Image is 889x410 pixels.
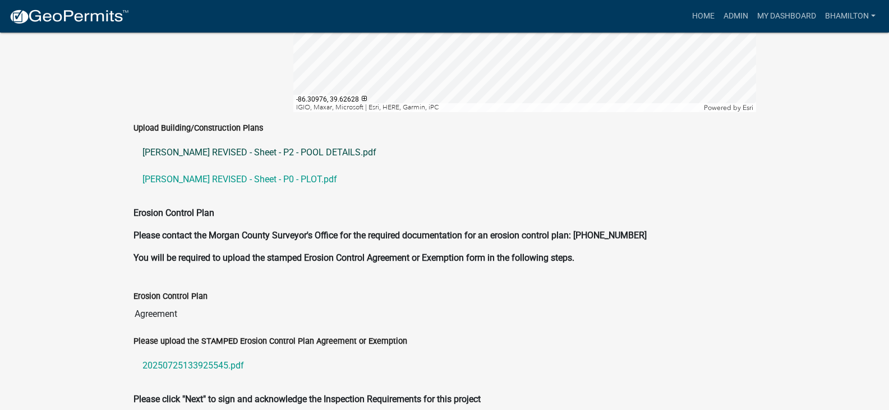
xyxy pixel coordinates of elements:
strong: Please click "Next" to sign and acknowledge the Inspection Requirements for this project [133,394,481,404]
a: bhamilton [821,6,880,27]
a: [PERSON_NAME] REVISED - Sheet - P0 - PLOT.pdf [133,166,756,193]
a: Home [688,6,719,27]
a: Admin [719,6,753,27]
div: Powered by [701,103,756,112]
label: Erosion Control Plan [133,293,208,301]
a: Esri [743,104,753,112]
label: Upload Building/Construction Plans [133,125,263,132]
strong: Erosion Control Plan [133,208,214,218]
a: 20250725133925545.pdf [133,352,756,379]
a: [PERSON_NAME] REVISED - Sheet - P2 - POOL DETAILS.pdf [133,139,756,166]
strong: Please contact the Morgan County Surveyor's Office for the required documentation for an erosion ... [133,230,647,241]
strong: You will be required to upload the stamped Erosion Control Agreement or Exemption form in the fol... [133,252,574,263]
label: Please upload the STAMPED Erosion Control Plan Agreement or Exemption [133,338,407,345]
a: My Dashboard [753,6,821,27]
div: IGIO, Maxar, Microsoft | Esri, HERE, Garmin, iPC [293,103,701,112]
